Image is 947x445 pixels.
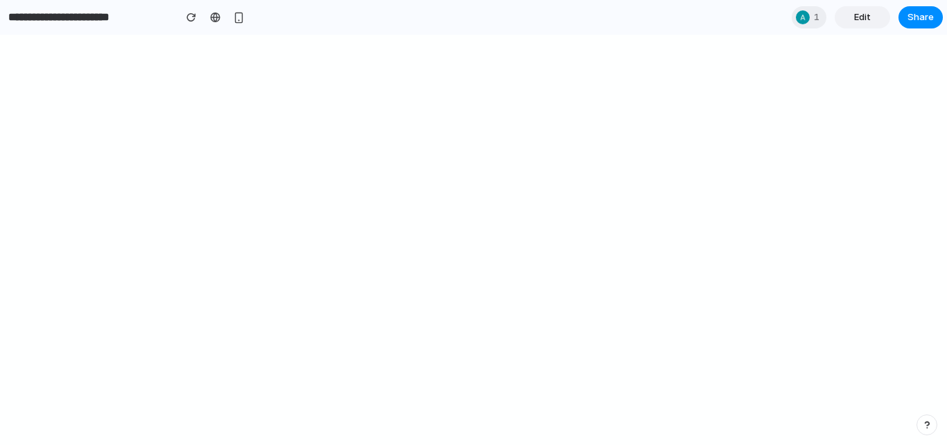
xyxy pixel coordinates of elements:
span: Share [907,10,934,24]
div: 1 [792,6,826,28]
span: 1 [814,10,824,24]
span: Edit [854,10,871,24]
button: Share [898,6,943,28]
a: Edit [835,6,890,28]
